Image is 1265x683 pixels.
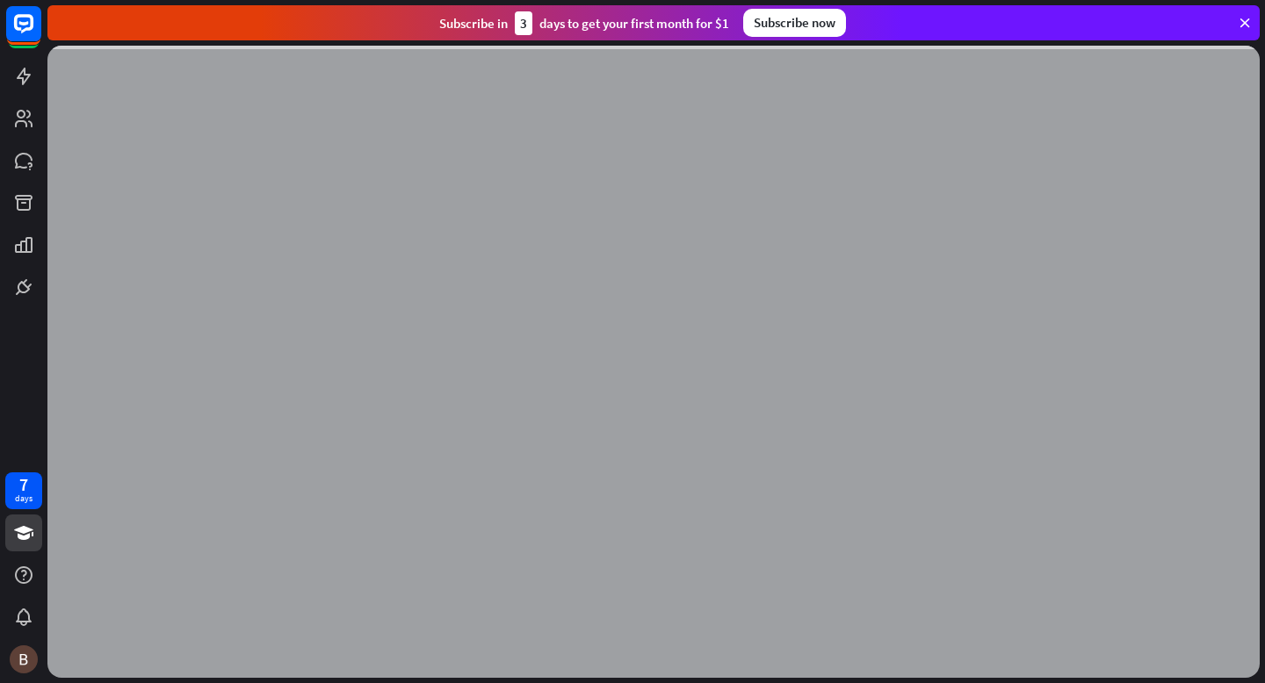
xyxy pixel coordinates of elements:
[19,477,28,492] div: 7
[439,11,729,35] div: Subscribe in days to get your first month for $1
[15,492,33,505] div: days
[743,9,846,37] div: Subscribe now
[515,11,532,35] div: 3
[5,472,42,509] a: 7 days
